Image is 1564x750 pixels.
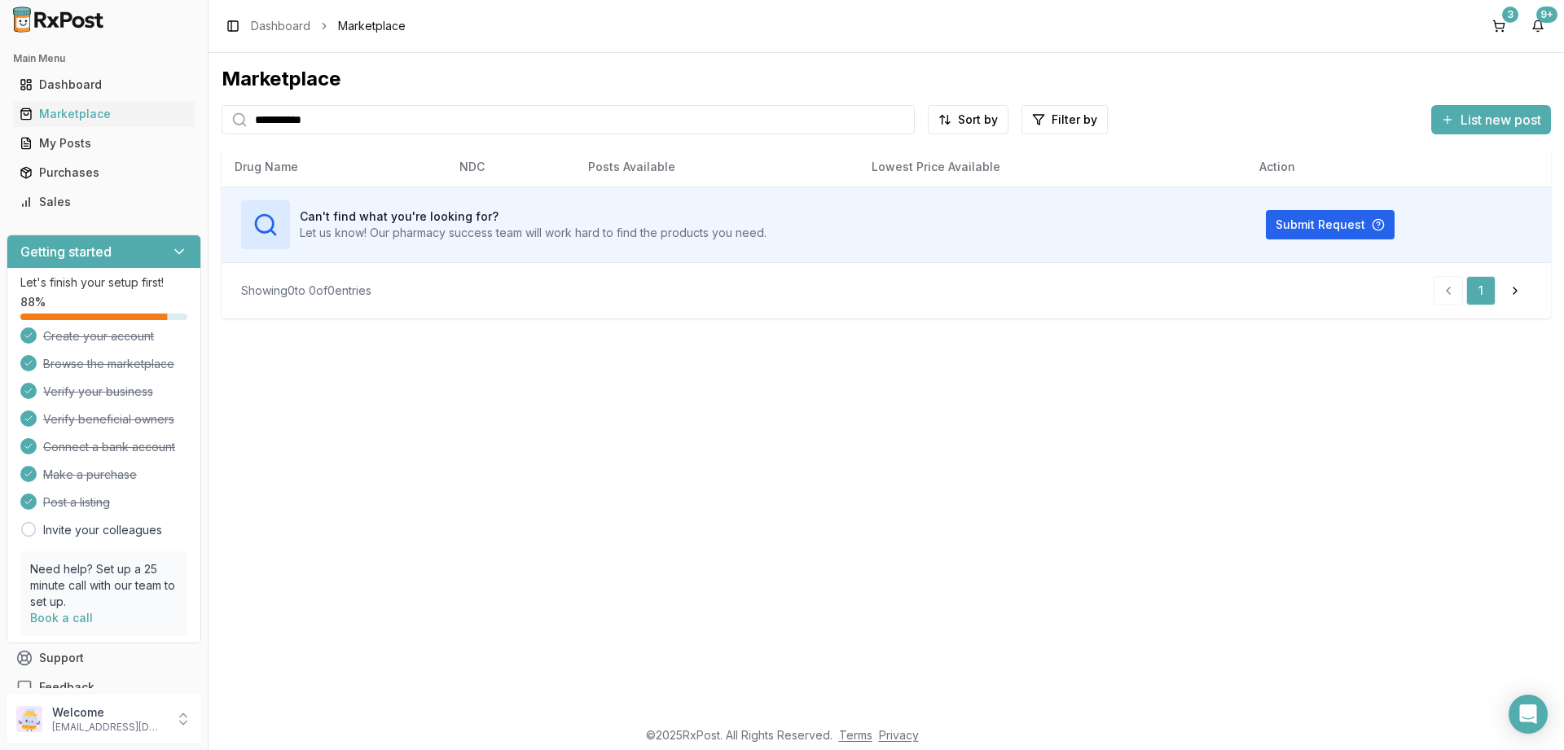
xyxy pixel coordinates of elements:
[7,643,201,673] button: Support
[1021,105,1108,134] button: Filter by
[43,522,162,538] a: Invite your colleagues
[7,160,201,186] button: Purchases
[338,18,406,34] span: Marketplace
[300,208,767,225] h3: Can't find what you're looking for?
[1461,110,1541,129] span: List new post
[43,467,137,483] span: Make a purchase
[52,704,165,721] p: Welcome
[241,283,371,299] div: Showing 0 to 0 of 0 entries
[251,18,310,34] a: Dashboard
[43,328,154,344] span: Create your account
[13,158,195,187] a: Purchases
[20,274,187,291] p: Let's finish your setup first!
[222,147,446,186] th: Drug Name
[52,721,165,734] p: [EMAIL_ADDRESS][DOMAIN_NAME]
[1052,112,1097,128] span: Filter by
[20,194,188,210] div: Sales
[1525,13,1551,39] button: 9+
[13,99,195,129] a: Marketplace
[1246,147,1551,186] th: Action
[879,728,919,742] a: Privacy
[39,679,94,695] span: Feedback
[20,164,188,181] div: Purchases
[1509,695,1548,734] div: Open Intercom Messenger
[13,129,195,158] a: My Posts
[446,147,575,186] th: NDC
[20,135,188,151] div: My Posts
[20,77,188,93] div: Dashboard
[43,384,153,400] span: Verify your business
[43,439,175,455] span: Connect a bank account
[575,147,859,186] th: Posts Available
[7,189,201,215] button: Sales
[7,7,111,33] img: RxPost Logo
[1431,113,1551,129] a: List new post
[7,101,201,127] button: Marketplace
[1434,276,1531,305] nav: pagination
[859,147,1246,186] th: Lowest Price Available
[20,294,46,310] span: 88 %
[43,411,174,428] span: Verify beneficial owners
[839,728,872,742] a: Terms
[16,706,42,732] img: User avatar
[7,673,201,702] button: Feedback
[7,130,201,156] button: My Posts
[1466,276,1496,305] a: 1
[30,561,178,610] p: Need help? Set up a 25 minute call with our team to set up.
[958,112,998,128] span: Sort by
[222,66,1551,92] div: Marketplace
[300,225,767,241] p: Let us know! Our pharmacy success team will work hard to find the products you need.
[30,611,93,625] a: Book a call
[43,356,174,372] span: Browse the marketplace
[1536,7,1557,23] div: 9+
[13,70,195,99] a: Dashboard
[20,242,112,261] h3: Getting started
[1431,105,1551,134] button: List new post
[13,52,195,65] h2: Main Menu
[1502,7,1518,23] div: 3
[13,187,195,217] a: Sales
[1266,210,1395,239] button: Submit Request
[1499,276,1531,305] a: Go to next page
[1486,13,1512,39] button: 3
[928,105,1008,134] button: Sort by
[43,494,110,511] span: Post a listing
[7,72,201,98] button: Dashboard
[251,18,406,34] nav: breadcrumb
[20,106,188,122] div: Marketplace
